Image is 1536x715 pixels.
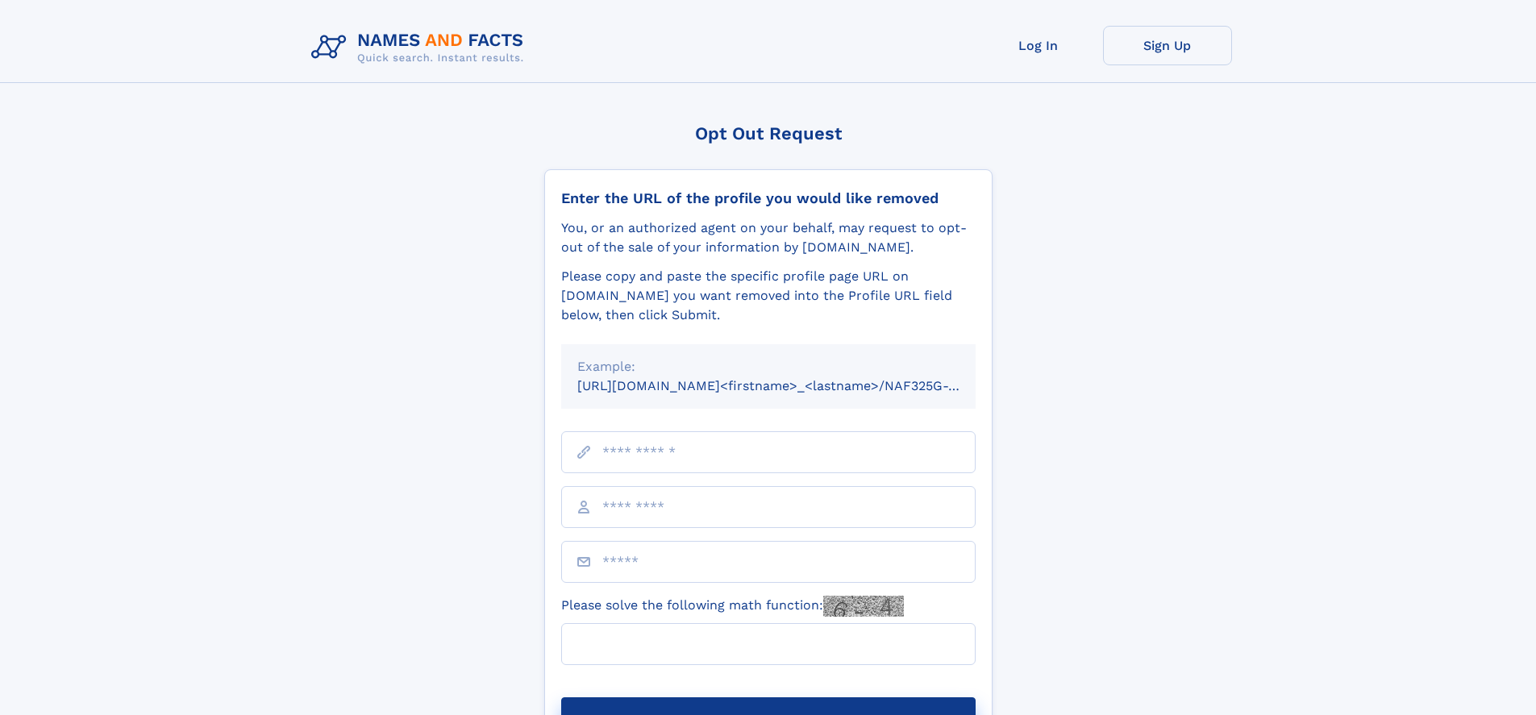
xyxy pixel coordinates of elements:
[561,267,976,325] div: Please copy and paste the specific profile page URL on [DOMAIN_NAME] you want removed into the Pr...
[561,189,976,207] div: Enter the URL of the profile you would like removed
[577,378,1006,393] small: [URL][DOMAIN_NAME]<firstname>_<lastname>/NAF325G-xxxxxxxx
[1103,26,1232,65] a: Sign Up
[561,596,904,617] label: Please solve the following math function:
[974,26,1103,65] a: Log In
[544,123,993,143] div: Opt Out Request
[577,357,959,376] div: Example:
[305,26,537,69] img: Logo Names and Facts
[561,218,976,257] div: You, or an authorized agent on your behalf, may request to opt-out of the sale of your informatio...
